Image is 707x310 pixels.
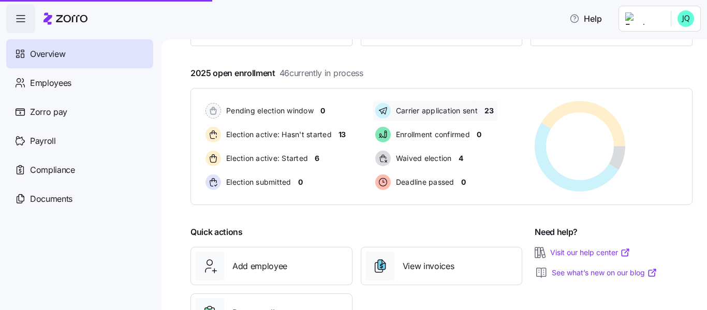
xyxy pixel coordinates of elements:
span: 2025 open enrollment [190,67,363,80]
a: See what’s new on our blog [552,268,657,278]
a: Payroll [6,126,153,155]
span: Help [569,12,602,25]
img: Employer logo [625,12,662,25]
span: Payroll [30,135,56,147]
a: Overview [6,39,153,68]
span: 6 [315,153,319,164]
span: Compliance [30,164,75,176]
span: 23 [484,106,493,116]
a: Visit our help center [550,247,630,258]
span: Documents [30,193,72,205]
span: Employees [30,77,71,90]
img: 4b8e4801d554be10763704beea63fd77 [677,10,694,27]
span: 4 [459,153,463,164]
a: Employees [6,68,153,97]
span: Deadline passed [393,177,454,187]
span: Election active: Hasn't started [223,129,332,140]
span: Need help? [535,226,578,239]
span: 0 [461,177,466,187]
span: Enrollment confirmed [393,129,470,140]
span: Pending election window [223,106,314,116]
span: Election active: Started [223,153,308,164]
span: Election submitted [223,177,291,187]
span: Zorro pay [30,106,67,119]
button: Help [561,8,610,29]
span: Quick actions [190,226,243,239]
span: Waived election [393,153,452,164]
span: 0 [298,177,303,187]
span: 0 [477,129,481,140]
span: 46 currently in process [279,67,363,80]
span: Add employee [232,260,287,273]
a: Compliance [6,155,153,184]
span: View invoices [403,260,454,273]
a: Zorro pay [6,97,153,126]
a: Documents [6,184,153,213]
span: 13 [338,129,346,140]
span: Overview [30,48,65,61]
span: 0 [320,106,325,116]
span: Carrier application sent [393,106,478,116]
